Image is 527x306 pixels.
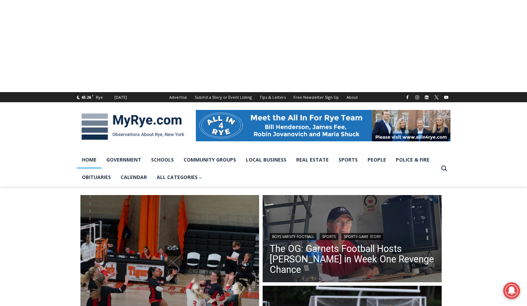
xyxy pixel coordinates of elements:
[241,151,291,169] a: Local Business
[77,169,116,186] a: Obituaries
[290,92,343,102] a: Free Newsletter Sign Up
[291,151,334,169] a: Real Estate
[432,93,441,102] a: X
[165,92,362,102] nav: Secondary Navigation
[77,151,101,169] a: Home
[334,151,363,169] a: Sports
[152,169,207,186] a: All Categories
[270,244,435,275] a: The OG: Garnets Football Hosts [PERSON_NAME] in Week One Revenge Chance
[391,151,434,169] a: Police & Fire
[438,162,450,175] button: View Search Form
[442,93,450,102] a: YouTube
[413,93,421,102] a: Instagram
[263,195,442,284] img: (PHOTO" Steve “The OG” Feeney in the press box at Rye High School's Nugent Stadium, 2022.)
[157,173,202,181] span: All Categories
[270,233,316,240] a: Boys Varsity Football
[165,92,191,102] a: Advertise
[343,92,362,102] a: About
[101,151,146,169] a: Government
[270,232,435,240] div: | |
[96,94,103,100] div: Rye
[77,109,189,145] img: MyRye.com
[116,169,152,186] a: Calendar
[341,233,383,240] a: Sports Game Story
[320,233,338,240] a: Sports
[422,93,431,102] a: Linkedin
[191,92,256,102] a: Submit a Story or Event Listing
[81,95,91,100] span: 65.26
[256,92,290,102] a: Tips & Letters
[196,110,450,141] img: All in for Rye
[92,94,94,97] span: F
[146,151,179,169] a: Schools
[403,93,412,102] a: Facebook
[77,151,438,186] nav: Primary Navigation
[114,94,127,100] div: [DATE]
[179,151,241,169] a: Community Groups
[263,195,442,284] a: Read More The OG: Garnets Football Hosts Somers in Week One Revenge Chance
[363,151,391,169] a: People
